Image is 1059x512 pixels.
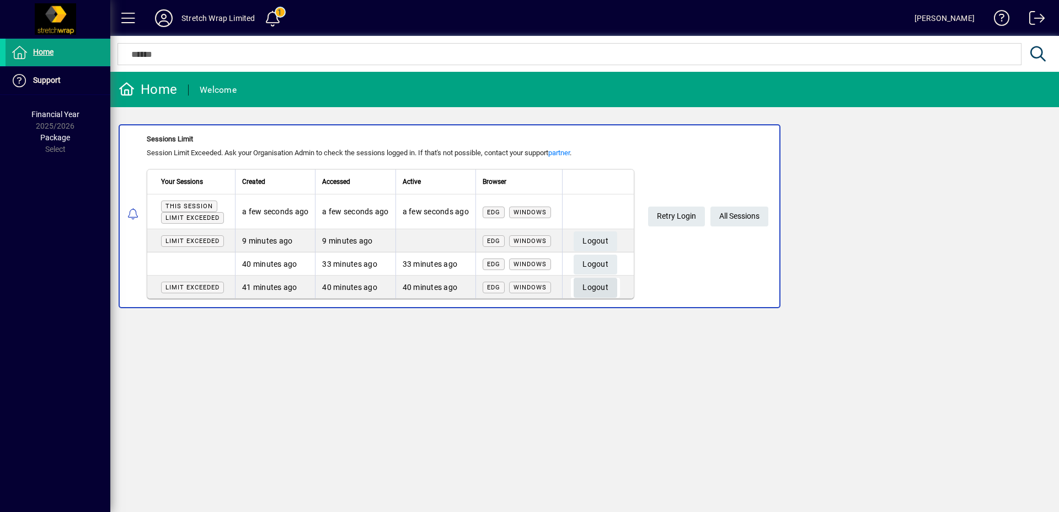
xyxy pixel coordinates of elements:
[235,252,315,276] td: 40 minutes ago
[315,276,395,298] td: 40 minutes ago
[33,47,54,56] span: Home
[165,214,220,221] span: Limit exceeded
[514,237,547,245] span: Windows
[200,81,237,99] div: Welcome
[914,9,975,27] div: [PERSON_NAME]
[235,194,315,229] td: a few seconds ago
[1021,2,1045,38] a: Logout
[582,232,608,250] span: Logout
[514,284,547,291] span: Windows
[242,176,265,188] span: Created
[487,237,500,245] span: Edg
[161,176,203,188] span: Your Sessions
[235,276,315,298] td: 41 minutes ago
[582,255,608,273] span: Logout
[315,229,395,252] td: 9 minutes ago
[403,176,421,188] span: Active
[582,278,608,297] span: Logout
[487,261,500,268] span: Edg
[574,255,617,275] button: Logout
[487,209,500,216] span: Edg
[322,176,350,188] span: Accessed
[986,2,1010,38] a: Knowledge Base
[147,134,634,145] div: Sessions Limit
[6,67,110,94] a: Support
[574,278,617,298] button: Logout
[147,147,634,159] div: Session Limit Exceeded. Ask your Organisation Admin to check the sessions logged in. If that's no...
[33,76,61,85] span: Support
[110,124,1059,308] app-alert-notification-menu-item: Sessions Limit
[40,133,70,142] span: Package
[514,261,547,268] span: Windows
[315,252,395,276] td: 33 minutes ago
[483,176,506,188] span: Browser
[31,110,79,119] span: Financial Year
[574,231,617,251] button: Logout
[395,194,475,229] td: a few seconds ago
[165,237,220,245] span: Limit exceeded
[514,209,547,216] span: Windows
[315,194,395,229] td: a few seconds ago
[548,149,570,157] a: partner
[165,284,220,291] span: Limit exceeded
[657,207,696,225] span: Retry Login
[395,276,475,298] td: 40 minutes ago
[146,8,181,28] button: Profile
[181,9,255,27] div: Stretch Wrap Limited
[487,284,500,291] span: Edg
[395,252,475,276] td: 33 minutes ago
[719,207,760,225] span: All Sessions
[235,229,315,252] td: 9 minutes ago
[648,207,705,226] button: Retry Login
[165,203,213,210] span: This session
[119,81,177,98] div: Home
[710,207,768,226] a: All Sessions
